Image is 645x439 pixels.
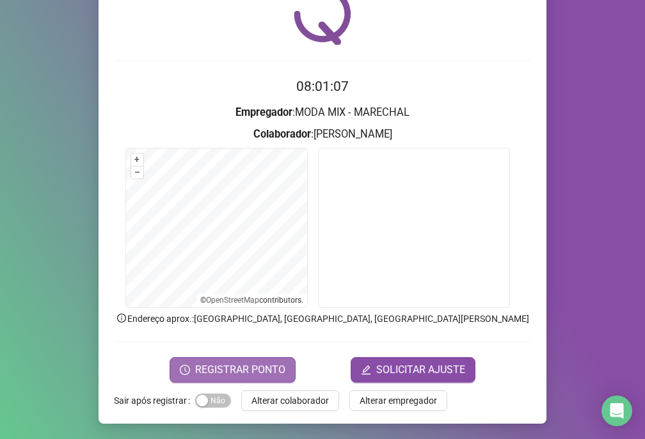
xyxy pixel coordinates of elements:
button: Alterar colaborador [241,390,339,411]
button: – [131,166,143,179]
button: + [131,154,143,166]
span: edit [361,365,371,375]
h3: : MODA MIX - MARECHAL [114,104,531,121]
span: REGISTRAR PONTO [195,362,285,378]
strong: Empregador [235,106,292,118]
li: © contributors. [200,296,303,305]
span: info-circle [116,312,127,324]
span: Alterar empregador [360,394,437,408]
a: OpenStreetMap [206,296,259,305]
span: Alterar colaborador [251,394,329,408]
button: editSOLICITAR AJUSTE [351,357,475,383]
div: Open Intercom Messenger [601,395,632,426]
span: clock-circle [180,365,190,375]
label: Sair após registrar [114,390,195,411]
h3: : [PERSON_NAME] [114,126,531,143]
button: REGISTRAR PONTO [170,357,296,383]
button: Alterar empregador [349,390,447,411]
span: SOLICITAR AJUSTE [376,362,465,378]
p: Endereço aprox. : [GEOGRAPHIC_DATA], [GEOGRAPHIC_DATA], [GEOGRAPHIC_DATA][PERSON_NAME] [114,312,531,326]
time: 08:01:07 [296,79,349,94]
strong: Colaborador [253,128,311,140]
